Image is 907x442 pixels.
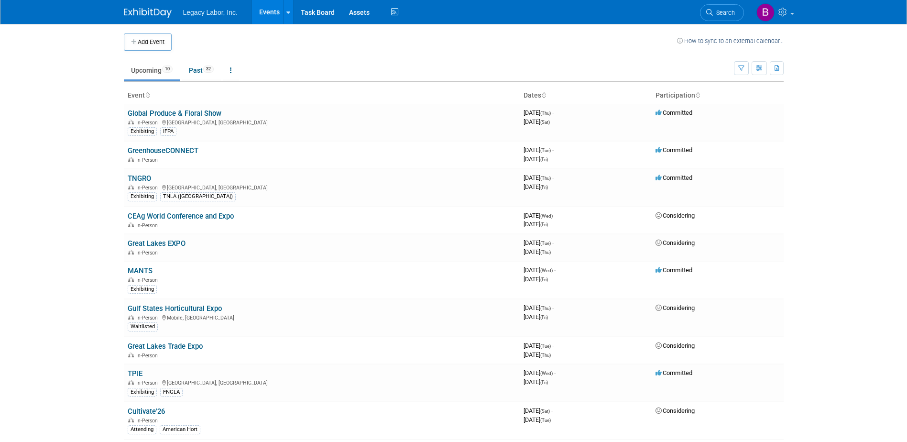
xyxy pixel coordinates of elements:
[540,148,551,153] span: (Tue)
[128,313,516,321] div: Mobile, [GEOGRAPHIC_DATA]
[524,239,554,246] span: [DATE]
[551,407,553,414] span: -
[756,3,775,22] img: Bill Stone
[554,212,556,219] span: -
[552,304,554,311] span: -
[524,248,551,255] span: [DATE]
[552,342,554,349] span: -
[524,183,548,190] span: [DATE]
[540,371,553,376] span: (Wed)
[128,425,156,434] div: Attending
[136,353,161,359] span: In-Person
[554,266,556,274] span: -
[128,418,134,422] img: In-Person Event
[124,88,520,104] th: Event
[128,185,134,189] img: In-Person Event
[124,61,180,79] a: Upcoming10
[128,212,234,221] a: CEAg World Conference and Expo
[160,388,183,397] div: FNGLA
[128,109,221,118] a: Global Produce & Floral Show
[524,221,548,228] span: [DATE]
[128,388,157,397] div: Exhibiting
[524,174,554,181] span: [DATE]
[656,369,692,376] span: Committed
[128,266,153,275] a: MANTS
[540,250,551,255] span: (Thu)
[540,222,548,227] span: (Fri)
[128,378,516,386] div: [GEOGRAPHIC_DATA], [GEOGRAPHIC_DATA]
[552,239,554,246] span: -
[182,61,221,79] a: Past32
[128,342,203,351] a: Great Lakes Trade Expo
[656,266,692,274] span: Committed
[540,343,551,349] span: (Tue)
[128,250,134,254] img: In-Person Event
[128,146,198,155] a: GreenhouseCONNECT
[540,306,551,311] span: (Thu)
[128,192,157,201] div: Exhibiting
[540,176,551,181] span: (Thu)
[656,212,695,219] span: Considering
[183,9,238,16] span: Legacy Labor, Inc.
[524,416,551,423] span: [DATE]
[540,157,548,162] span: (Fri)
[524,407,553,414] span: [DATE]
[524,304,554,311] span: [DATE]
[540,120,550,125] span: (Sat)
[540,213,553,219] span: (Wed)
[136,418,161,424] span: In-Person
[524,146,554,154] span: [DATE]
[128,407,165,416] a: Cultivate'26
[554,369,556,376] span: -
[540,353,551,358] span: (Thu)
[128,315,134,320] img: In-Person Event
[128,118,516,126] div: [GEOGRAPHIC_DATA], [GEOGRAPHIC_DATA]
[524,313,548,320] span: [DATE]
[524,118,550,125] span: [DATE]
[124,8,172,18] img: ExhibitDay
[540,110,551,116] span: (Thu)
[656,239,695,246] span: Considering
[677,37,784,44] a: How to sync to an external calendar...
[656,109,692,116] span: Committed
[128,239,186,248] a: Great Lakes EXPO
[541,91,546,99] a: Sort by Start Date
[524,378,548,386] span: [DATE]
[136,277,161,283] span: In-Person
[128,380,134,385] img: In-Person Event
[524,212,556,219] span: [DATE]
[656,146,692,154] span: Committed
[524,369,556,376] span: [DATE]
[656,304,695,311] span: Considering
[160,192,236,201] div: TNLA ([GEOGRAPHIC_DATA])
[128,304,222,313] a: Gulf States Horticultural Expo
[136,120,161,126] span: In-Person
[540,241,551,246] span: (Tue)
[524,109,554,116] span: [DATE]
[128,174,151,183] a: TNGRO
[128,157,134,162] img: In-Person Event
[652,88,784,104] th: Participation
[695,91,700,99] a: Sort by Participation Type
[124,33,172,51] button: Add Event
[136,315,161,321] span: In-Person
[540,315,548,320] span: (Fri)
[128,127,157,136] div: Exhibiting
[540,277,548,282] span: (Fri)
[524,266,556,274] span: [DATE]
[136,250,161,256] span: In-Person
[540,418,551,423] span: (Tue)
[160,127,176,136] div: IFPA
[656,174,692,181] span: Committed
[656,407,695,414] span: Considering
[128,277,134,282] img: In-Person Event
[160,425,200,434] div: American Hort
[552,109,554,116] span: -
[524,155,548,163] span: [DATE]
[136,185,161,191] span: In-Person
[552,146,554,154] span: -
[162,66,173,73] span: 10
[540,268,553,273] span: (Wed)
[128,322,158,331] div: Waitlisted
[524,276,548,283] span: [DATE]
